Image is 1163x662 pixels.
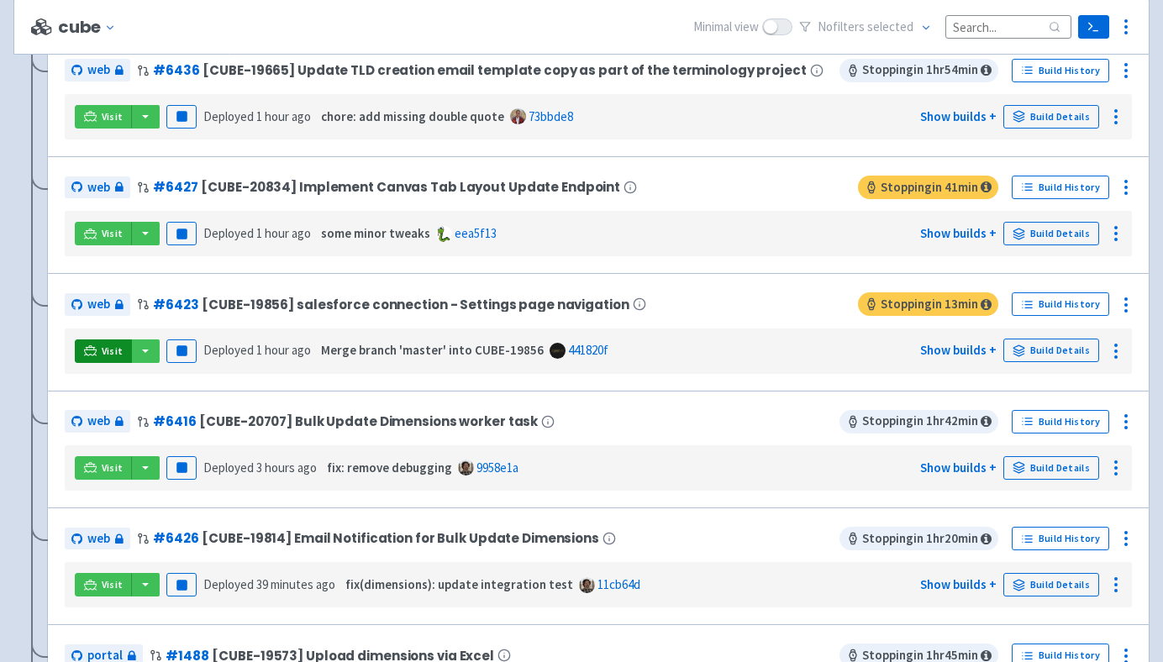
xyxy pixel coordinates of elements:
span: Deployed [203,342,311,358]
strong: fix: remove debugging [327,460,452,475]
button: Pause [166,105,197,129]
span: Deployed [203,460,317,475]
span: Deployed [203,108,311,124]
a: Build Details [1003,222,1099,245]
strong: Merge branch 'master' into CUBE-19856 [321,342,544,358]
a: Visit [75,105,132,129]
a: #6426 [153,529,198,547]
time: 39 minutes ago [256,576,335,592]
span: Deployed [203,225,311,241]
span: Stopping in 1 hr 20 min [839,527,998,550]
span: [CUBE-19856] salesforce connection - Settings page navigation [202,297,629,312]
span: web [87,412,110,431]
a: 11cb64d [597,576,640,592]
a: Build History [1012,410,1109,433]
a: Show builds + [920,460,997,475]
a: Visit [75,339,132,363]
span: web [87,178,110,197]
a: Show builds + [920,576,997,592]
a: Terminal [1078,15,1109,39]
a: web [65,410,130,433]
span: Stopping in 13 min [858,292,998,316]
strong: some minor tweaks [321,225,430,241]
a: web [65,176,130,199]
a: Show builds + [920,342,997,358]
span: Deployed [203,576,335,592]
a: Visit [75,222,132,245]
a: Build History [1012,292,1109,316]
a: Build History [1012,176,1109,199]
span: Stopping in 1 hr 54 min [839,59,998,82]
a: Build Details [1003,573,1099,596]
span: Visit [102,344,124,358]
button: Pause [166,339,197,363]
time: 1 hour ago [256,225,311,241]
span: [CUBE-20707] Bulk Update Dimensions worker task [199,414,538,428]
a: Show builds + [920,225,997,241]
span: [CUBE-19814] Email Notification for Bulk Update Dimensions [202,531,598,545]
a: Build Details [1003,456,1099,480]
a: web [65,528,130,550]
span: No filter s [818,18,913,37]
span: Visit [102,461,124,475]
a: 9958e1a [476,460,518,475]
button: Pause [166,573,197,596]
time: 3 hours ago [256,460,317,475]
a: Visit [75,456,132,480]
a: #6423 [153,296,198,313]
button: Pause [166,222,197,245]
button: Pause [166,456,197,480]
strong: chore: add missing double quote [321,108,504,124]
a: Visit [75,573,132,596]
span: Visit [102,227,124,240]
span: selected [867,18,913,34]
span: web [87,529,110,549]
time: 1 hour ago [256,108,311,124]
span: Visit [102,578,124,591]
span: web [87,60,110,80]
span: Stopping in 41 min [858,176,998,199]
a: Build Details [1003,105,1099,129]
a: #6427 [153,178,197,196]
a: Build History [1012,59,1109,82]
a: web [65,59,130,81]
a: 441820f [568,342,608,358]
input: Search... [945,15,1071,38]
span: web [87,295,110,314]
a: eea5f13 [455,225,497,241]
time: 1 hour ago [256,342,311,358]
button: cube [58,18,123,37]
span: Stopping in 1 hr 42 min [839,410,998,433]
span: Minimal view [693,18,759,37]
a: Build Details [1003,339,1099,362]
strong: fix(dimensions): update integration test [345,576,573,592]
span: [CUBE-19665] Update TLD creation email template copy as part of the terminology project [203,63,806,77]
span: Visit [102,110,124,123]
span: [CUBE-20834] Implement Canvas Tab Layout Update Endpoint [201,180,620,194]
a: #6416 [153,412,196,430]
a: Build History [1012,527,1109,550]
a: Show builds + [920,108,997,124]
a: #6436 [153,61,199,79]
a: web [65,293,130,316]
a: 73bbde8 [529,108,573,124]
